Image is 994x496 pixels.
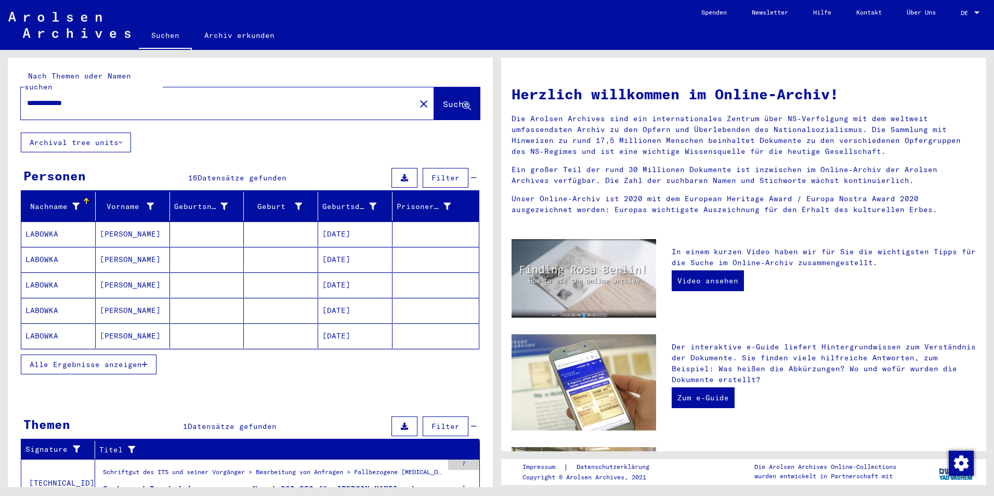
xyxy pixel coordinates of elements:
[512,193,976,215] p: Unser Online-Archiv ist 2020 mit dem European Heritage Award / Europa Nostra Award 2020 ausgezeic...
[754,472,896,481] p: wurden entwickelt in Partnerschaft mit
[512,334,656,430] img: eguide.jpg
[23,166,86,185] div: Personen
[96,221,170,246] mat-cell: [PERSON_NAME]
[23,415,70,434] div: Themen
[961,9,972,17] span: DE
[318,323,393,348] mat-cell: [DATE]
[512,239,656,318] img: video.jpg
[949,451,974,476] img: Zustimmung ändern
[139,23,192,50] a: Suchen
[448,460,479,470] div: 7
[25,201,80,212] div: Nachname
[672,342,976,385] p: Der interaktive e-Guide liefert Hintergrundwissen zum Verständnis der Dokumente. Sie finden viele...
[322,201,376,212] div: Geburtsdatum
[96,247,170,272] mat-cell: [PERSON_NAME]
[25,198,95,215] div: Nachname
[96,298,170,323] mat-cell: [PERSON_NAME]
[21,355,156,374] button: Alle Ergebnisse anzeigen
[248,198,318,215] div: Geburt‏
[174,198,244,215] div: Geburtsname
[244,192,318,221] mat-header-cell: Geburt‏
[24,71,131,92] mat-label: Nach Themen oder Namen suchen
[672,270,744,291] a: Video ansehen
[99,441,467,458] div: Titel
[431,422,460,431] span: Filter
[948,450,973,475] div: Zustimmung ändern
[248,201,302,212] div: Geburt‏
[192,23,287,48] a: Archiv erkunden
[198,173,286,182] span: Datensätze gefunden
[170,192,244,221] mat-header-cell: Geburtsname
[96,323,170,348] mat-cell: [PERSON_NAME]
[522,462,564,473] a: Impressum
[318,272,393,297] mat-cell: [DATE]
[512,113,976,157] p: Die Arolsen Archives sind ein internationales Zentrum über NS-Verfolgung mit dem weltweit umfasse...
[318,192,393,221] mat-header-cell: Geburtsdatum
[188,422,277,431] span: Datensätze gefunden
[21,323,96,348] mat-cell: LABOWKA
[99,445,454,455] div: Titel
[103,484,443,494] div: Such- und Bescheinigungsvorgang Nr. 1.268.930 für [PERSON_NAME] geboren [DEMOGRAPHIC_DATA]
[21,247,96,272] mat-cell: LABOWKA
[512,164,976,186] p: Ein großer Teil der rund 30 Millionen Dokumente ist inzwischen im Online-Archiv der Arolsen Archi...
[25,441,95,458] div: Signature
[512,83,976,105] h1: Herzlich willkommen im Online-Archiv!
[568,462,662,473] a: Datenschutzerklärung
[183,422,188,431] span: 1
[318,247,393,272] mat-cell: [DATE]
[8,12,130,38] img: Arolsen_neg.svg
[21,272,96,297] mat-cell: LABOWKA
[96,272,170,297] mat-cell: [PERSON_NAME]
[431,173,460,182] span: Filter
[397,201,451,212] div: Prisoner #
[423,416,468,436] button: Filter
[100,198,169,215] div: Vorname
[413,93,434,114] button: Clear
[937,459,976,485] img: yv_logo.png
[21,192,96,221] mat-header-cell: Nachname
[393,192,479,221] mat-header-cell: Prisoner #
[672,246,976,268] p: In einem kurzen Video haben wir für Sie die wichtigsten Tipps für die Suche im Online-Archiv zusa...
[100,201,154,212] div: Vorname
[21,298,96,323] mat-cell: LABOWKA
[443,99,469,109] span: Suche
[318,298,393,323] mat-cell: [DATE]
[21,221,96,246] mat-cell: LABOWKA
[103,467,443,482] div: Schriftgut des ITS und seiner Vorgänger > Bearbeitung von Anfragen > Fallbezogene [MEDICAL_DATA] ...
[21,133,131,152] button: Archival tree units
[174,201,228,212] div: Geburtsname
[522,462,662,473] div: |
[434,87,480,120] button: Suche
[318,221,393,246] mat-cell: [DATE]
[417,98,430,110] mat-icon: close
[30,360,142,369] span: Alle Ergebnisse anzeigen
[522,473,662,482] p: Copyright © Arolsen Archives, 2021
[672,387,735,408] a: Zum e-Guide
[754,462,896,472] p: Die Arolsen Archives Online-Collections
[423,168,468,188] button: Filter
[397,198,466,215] div: Prisoner #
[322,198,392,215] div: Geburtsdatum
[25,444,82,455] div: Signature
[96,192,170,221] mat-header-cell: Vorname
[188,173,198,182] span: 16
